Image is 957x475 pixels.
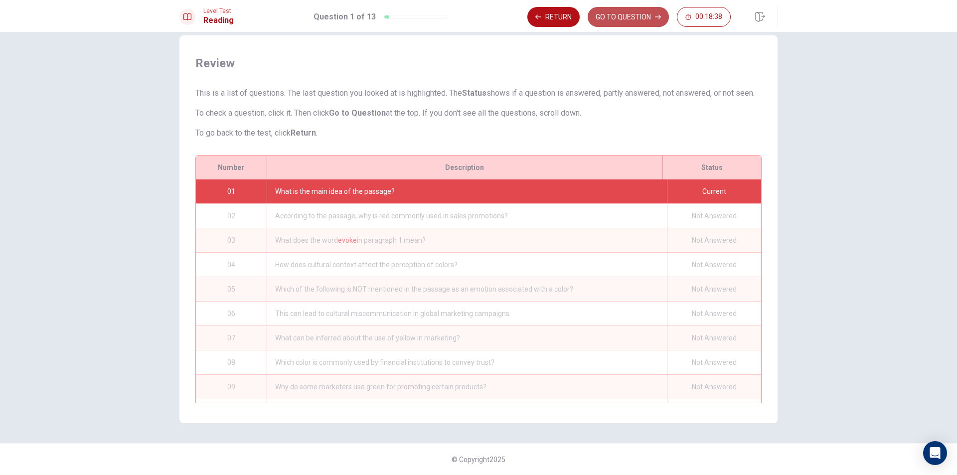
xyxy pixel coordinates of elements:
[196,399,267,423] div: 10
[196,326,267,350] div: 07
[267,179,667,203] div: What is the main idea of the passage?
[923,441,947,465] div: Open Intercom Messenger
[267,156,662,179] div: Description
[314,11,376,23] h1: Question 1 of 13
[662,156,761,179] div: Status
[196,253,267,277] div: 04
[203,14,234,26] h1: Reading
[667,204,761,228] div: Not Answered
[667,228,761,252] div: Not Answered
[267,326,667,350] div: What can be inferred about the use of yellow in marketing?
[195,127,762,139] p: To go back to the test, click .
[196,204,267,228] div: 02
[462,88,486,98] strong: Status
[196,375,267,399] div: 09
[667,399,761,423] div: Not Answered
[291,128,316,138] strong: Return
[667,375,761,399] div: Not Answered
[203,7,234,14] span: Level Test
[195,87,762,99] p: This is a list of questions. The last question you looked at is highlighted. The shows if a quest...
[267,253,667,277] div: How does cultural context affect the perception of colors?
[677,7,731,27] button: 00:18:38
[667,253,761,277] div: Not Answered
[196,350,267,374] div: 08
[588,7,669,27] button: GO TO QUESTION
[267,204,667,228] div: According to the passage, why is red commonly used in sales promotions?
[695,13,722,21] span: 00:18:38
[338,236,357,244] font: evoke
[267,350,667,374] div: Which color is commonly used by financial institutions to convey trust?
[267,399,667,423] div: How can black be perceived differently in various cultures?
[195,55,762,71] span: Review
[196,302,267,325] div: 06
[667,350,761,374] div: Not Answered
[329,108,386,118] strong: Go to Question
[527,7,580,27] button: Return
[196,228,267,252] div: 03
[196,156,267,179] div: Number
[196,179,267,203] div: 01
[195,107,762,119] p: To check a question, click it. Then click at the top. If you don't see all the questions, scroll ...
[267,302,667,325] div: This can lead to cultural miscommunication in global marketing campaigns.
[267,277,667,301] div: Which of the following is NOT mentioned in the passage as an emotion associated with a color?
[196,277,267,301] div: 05
[667,326,761,350] div: Not Answered
[267,375,667,399] div: Why do some marketers use green for promoting certain products?
[667,277,761,301] div: Not Answered
[667,179,761,203] div: Current
[267,228,667,252] div: What does the word in paragraph 1 mean?
[667,302,761,325] div: Not Answered
[452,456,505,464] span: © Copyright 2025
